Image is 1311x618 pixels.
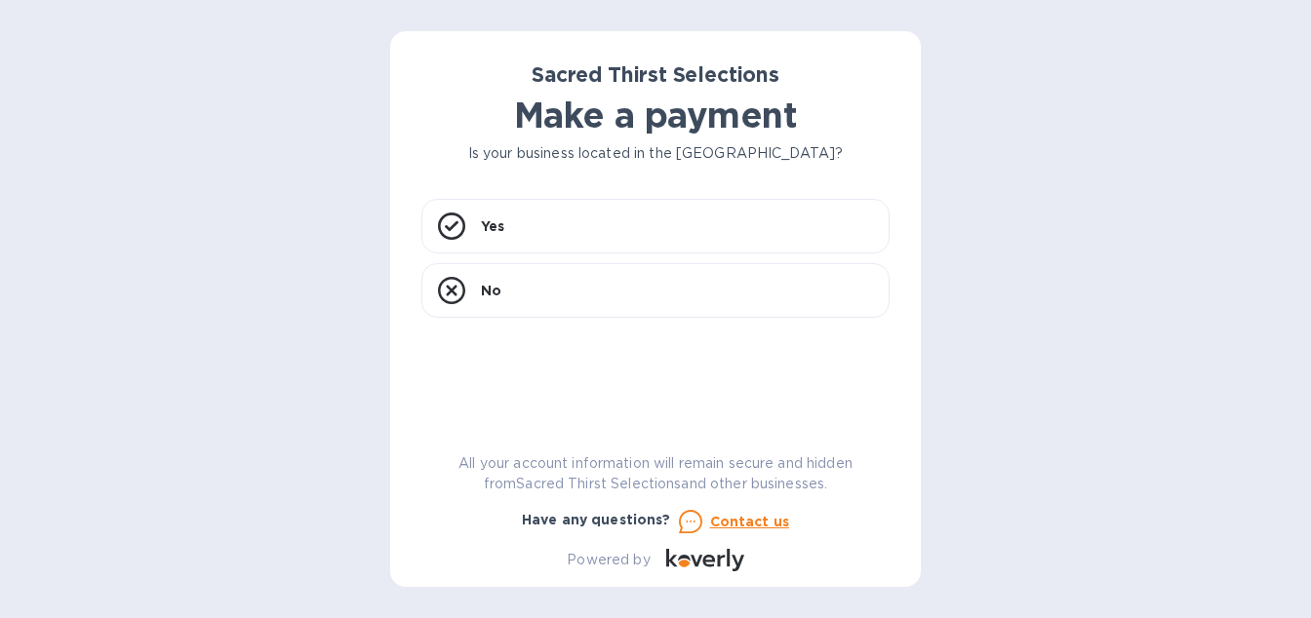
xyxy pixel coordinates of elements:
[421,143,890,164] p: Is your business located in the [GEOGRAPHIC_DATA]?
[421,95,890,135] h1: Make a payment
[522,512,671,527] b: Have any questions?
[710,514,790,529] u: Contact us
[567,550,650,570] p: Powered by
[421,453,890,494] p: All your account information will remain secure and hidden from Sacred Thirst Selections and othe...
[481,281,501,300] p: No
[532,62,779,87] b: Sacred Thirst Selections
[481,216,504,236] p: Yes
